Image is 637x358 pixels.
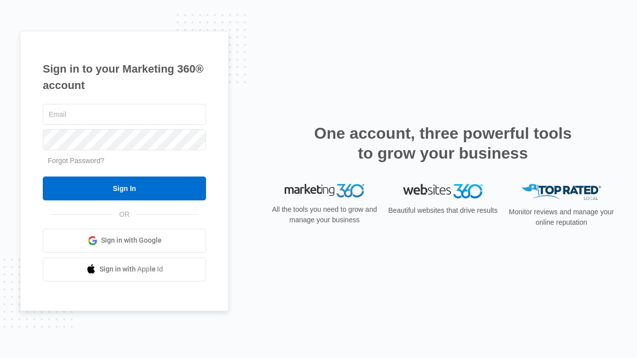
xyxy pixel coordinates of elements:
[403,184,483,198] img: Websites 360
[101,235,162,246] span: Sign in with Google
[522,184,601,200] img: Top Rated Local
[43,177,206,200] input: Sign In
[43,229,206,253] a: Sign in with Google
[269,204,380,225] p: All the tools you need to grow and manage your business
[112,209,137,220] span: OR
[43,104,206,125] input: Email
[43,258,206,281] a: Sign in with Apple Id
[311,123,575,163] h2: One account, three powerful tools to grow your business
[43,61,206,93] h1: Sign in to your Marketing 360® account
[387,205,499,216] p: Beautiful websites that drive results
[506,207,617,228] p: Monitor reviews and manage your online reputation
[285,184,364,198] img: Marketing 360
[100,264,163,274] span: Sign in with Apple Id
[48,157,105,165] a: Forgot Password?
